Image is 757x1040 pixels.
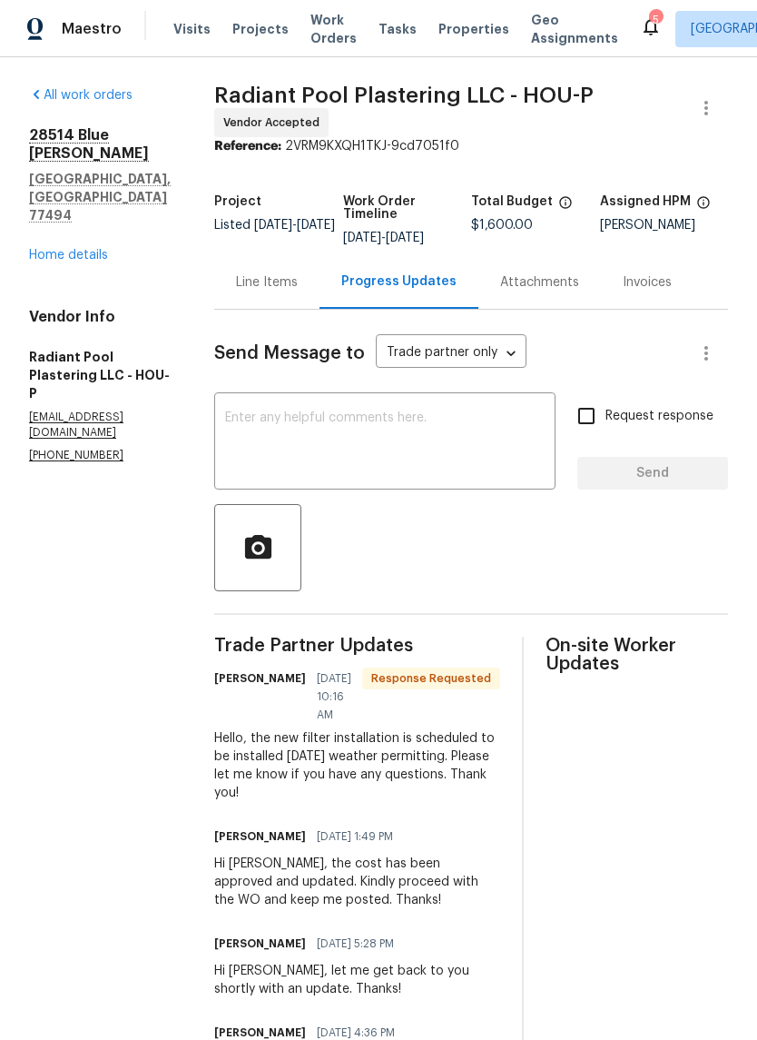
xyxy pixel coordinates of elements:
[343,232,424,244] span: -
[696,195,711,219] span: The hpm assigned to this work order.
[62,20,122,38] span: Maestro
[214,935,306,953] h6: [PERSON_NAME]
[317,827,393,846] span: [DATE] 1:49 PM
[214,140,281,153] b: Reference:
[214,855,500,909] div: Hi [PERSON_NAME], the cost has been approved and updated. Kindly proceed with the WO and keep me ...
[378,23,417,35] span: Tasks
[649,11,662,29] div: 5
[600,219,729,232] div: [PERSON_NAME]
[214,219,335,232] span: Listed
[471,219,533,232] span: $1,600.00
[531,11,618,47] span: Geo Assignments
[471,195,553,208] h5: Total Budget
[546,637,728,673] span: On-site Worker Updates
[214,344,365,362] span: Send Message to
[214,195,261,208] h5: Project
[558,195,573,219] span: The total cost of line items that have been proposed by Opendoor. This sum includes line items th...
[343,232,381,244] span: [DATE]
[214,962,500,998] div: Hi [PERSON_NAME], let me get back to you shortly with an update. Thanks!
[386,232,424,244] span: [DATE]
[236,273,298,292] div: Line Items
[254,219,335,232] span: -
[605,407,713,426] span: Request response
[317,935,394,953] span: [DATE] 5:28 PM
[232,20,289,38] span: Projects
[29,308,171,326] h4: Vendor Info
[341,272,457,291] div: Progress Updates
[317,669,351,724] span: [DATE] 10:16 AM
[29,348,171,402] h5: Radiant Pool Plastering LLC - HOU-P
[297,219,335,232] span: [DATE]
[214,729,500,802] div: Hello, the new filter installation is scheduled to be installed [DATE] weather permitting. Please...
[29,89,133,102] a: All work orders
[214,669,306,688] h6: [PERSON_NAME]
[214,637,500,655] span: Trade Partner Updates
[600,195,691,208] h5: Assigned HPM
[623,273,672,292] div: Invoices
[214,827,306,846] h6: [PERSON_NAME]
[500,273,579,292] div: Attachments
[376,339,526,369] div: Trade partner only
[254,219,292,232] span: [DATE]
[173,20,211,38] span: Visits
[343,195,472,221] h5: Work Order Timeline
[223,114,327,132] span: Vendor Accepted
[364,669,498,688] span: Response Requested
[310,11,357,47] span: Work Orders
[214,137,728,155] div: 2VRM9KXQH1TKJ-9cd7051f0
[214,84,594,106] span: Radiant Pool Plastering LLC - HOU-P
[438,20,509,38] span: Properties
[29,249,108,262] a: Home details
